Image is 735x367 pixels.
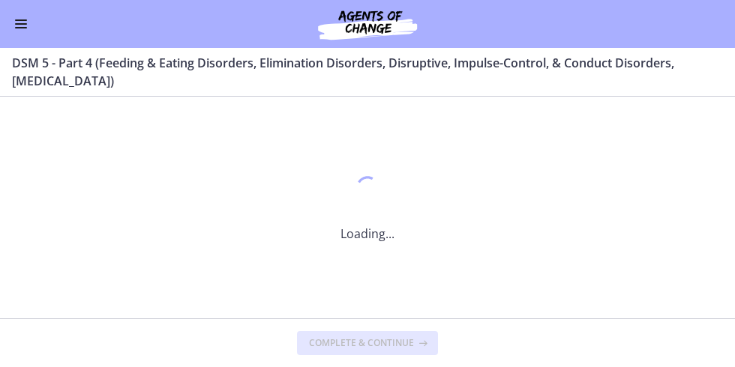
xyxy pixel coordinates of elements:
[340,225,394,243] p: Loading...
[297,331,438,355] button: Complete & continue
[12,54,705,90] h3: DSM 5 - Part 4 (Feeding & Eating Disorders, Elimination Disorders, Disruptive, Impulse-Control, &...
[12,15,30,33] button: Enable menu
[309,337,414,349] span: Complete & continue
[340,172,394,207] div: 1
[277,6,457,42] img: Agents of Change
